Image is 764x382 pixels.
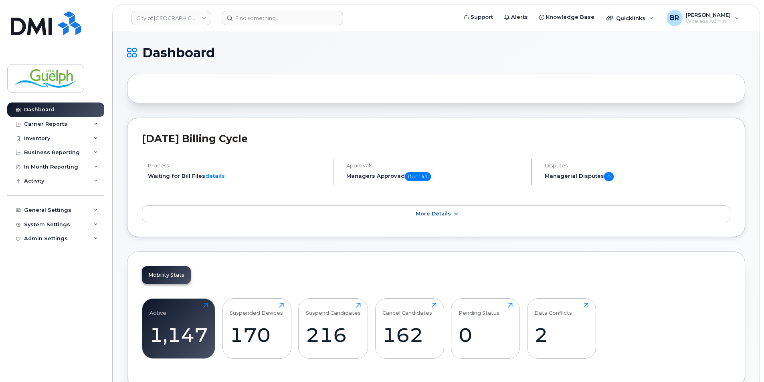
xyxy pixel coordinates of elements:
li: Waiting for Bill Files [148,172,326,180]
span: 0 [604,172,614,181]
h5: Managers Approved [346,172,524,181]
span: Dashboard [142,47,215,59]
a: Data Conflicts2 [534,303,588,354]
div: 216 [306,323,361,347]
div: Suspended Devices [230,303,283,316]
div: Suspend Candidates [306,303,361,316]
div: 1,147 [150,323,208,347]
h4: Approvals [346,163,524,169]
a: Suspend Candidates216 [306,303,361,354]
div: Active [150,303,166,316]
h2: [DATE] Billing Cycle [142,133,730,145]
div: 170 [230,323,284,347]
div: Data Conflicts [534,303,572,316]
h4: Process [148,163,326,169]
a: Cancel Candidates162 [382,303,437,354]
div: 0 [459,323,513,347]
a: Pending Status0 [459,303,513,354]
h5: Managerial Disputes [545,172,730,181]
a: details [205,173,225,179]
a: Suspended Devices170 [230,303,284,354]
h4: Disputes [545,163,730,169]
div: 2 [534,323,588,347]
span: 0 of 141 [405,172,431,181]
div: Cancel Candidates [382,303,432,316]
div: Pending Status [459,303,499,316]
a: Active1,147 [150,303,208,354]
div: 162 [382,323,437,347]
span: More Details [416,211,451,217]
